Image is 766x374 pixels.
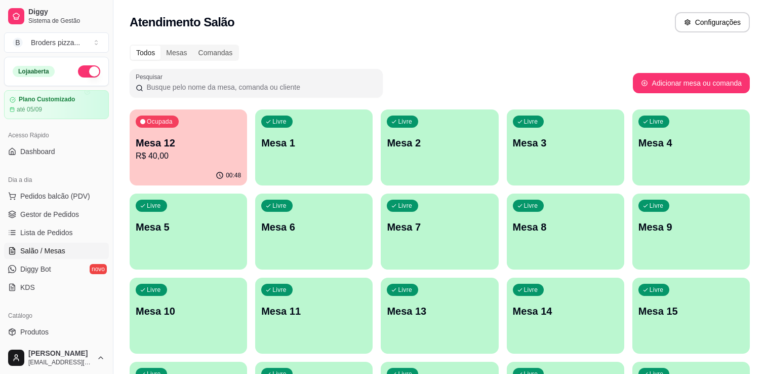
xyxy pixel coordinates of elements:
p: Livre [272,286,287,294]
button: LivreMesa 14 [507,278,624,354]
span: KDS [20,282,35,292]
p: Livre [650,202,664,210]
span: Dashboard [20,146,55,157]
p: Livre [398,286,412,294]
p: Mesa 14 [513,304,618,318]
a: Gestor de Pedidos [4,206,109,222]
span: Pedidos balcão (PDV) [20,191,90,201]
p: Mesa 11 [261,304,367,318]
div: Catálogo [4,308,109,324]
button: Configurações [675,12,750,32]
button: [PERSON_NAME][EMAIL_ADDRESS][DOMAIN_NAME] [4,346,109,370]
span: Sistema de Gestão [28,17,105,25]
p: Ocupada [147,118,173,126]
a: DiggySistema de Gestão [4,4,109,28]
span: Produtos [20,327,49,337]
p: Livre [524,286,538,294]
span: Salão / Mesas [20,246,65,256]
p: Livre [272,202,287,210]
p: Mesa 2 [387,136,492,150]
p: R$ 40,00 [136,150,241,162]
button: Alterar Status [78,65,100,78]
button: Pedidos balcão (PDV) [4,188,109,204]
div: Broders pizza ... [31,38,80,48]
p: 00:48 [226,171,241,179]
p: Mesa 7 [387,220,492,234]
a: KDS [4,279,109,295]
p: Livre [272,118,287,126]
button: LivreMesa 1 [255,109,373,185]
p: Mesa 4 [638,136,744,150]
label: Pesquisar [136,72,166,81]
p: Mesa 13 [387,304,492,318]
a: Diggy Botnovo [4,261,109,277]
button: LivreMesa 8 [507,194,624,270]
button: Select a team [4,32,109,53]
button: LivreMesa 9 [632,194,750,270]
p: Mesa 9 [638,220,744,234]
div: Loja aberta [13,66,55,77]
p: Mesa 10 [136,304,241,318]
div: Dia a dia [4,172,109,188]
div: Todos [131,46,160,60]
span: B [13,38,23,48]
div: Acesso Rápido [4,127,109,143]
p: Livre [524,202,538,210]
p: Mesa 15 [638,304,744,318]
span: Diggy Bot [20,264,51,274]
h2: Atendimento Salão [130,14,234,30]
button: LivreMesa 11 [255,278,373,354]
p: Livre [650,118,664,126]
a: Dashboard [4,143,109,160]
button: LivreMesa 5 [130,194,247,270]
span: Lista de Pedidos [20,228,73,238]
span: Diggy [28,8,105,17]
button: Adicionar mesa ou comanda [633,73,750,93]
input: Pesquisar [143,82,377,92]
span: [EMAIL_ADDRESS][DOMAIN_NAME] [28,358,93,366]
p: Livre [524,118,538,126]
div: Mesas [160,46,192,60]
a: Plano Customizadoaté 05/09 [4,90,109,119]
p: Mesa 6 [261,220,367,234]
button: LivreMesa 7 [381,194,498,270]
p: Livre [398,202,412,210]
article: até 05/09 [17,105,42,114]
a: Produtos [4,324,109,340]
a: Lista de Pedidos [4,225,109,241]
p: Livre [147,286,161,294]
button: OcupadaMesa 12R$ 40,0000:48 [130,109,247,185]
p: Livre [398,118,412,126]
button: LivreMesa 6 [255,194,373,270]
button: LivreMesa 10 [130,278,247,354]
p: Livre [650,286,664,294]
p: Mesa 12 [136,136,241,150]
p: Mesa 5 [136,220,241,234]
a: Salão / Mesas [4,243,109,259]
span: [PERSON_NAME] [28,349,93,358]
p: Mesa 3 [513,136,618,150]
button: LivreMesa 3 [507,109,624,185]
button: LivreMesa 15 [632,278,750,354]
button: LivreMesa 13 [381,278,498,354]
p: Mesa 1 [261,136,367,150]
button: LivreMesa 4 [632,109,750,185]
span: Gestor de Pedidos [20,209,79,219]
p: Livre [147,202,161,210]
article: Plano Customizado [19,96,75,103]
div: Comandas [193,46,238,60]
p: Mesa 8 [513,220,618,234]
button: LivreMesa 2 [381,109,498,185]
